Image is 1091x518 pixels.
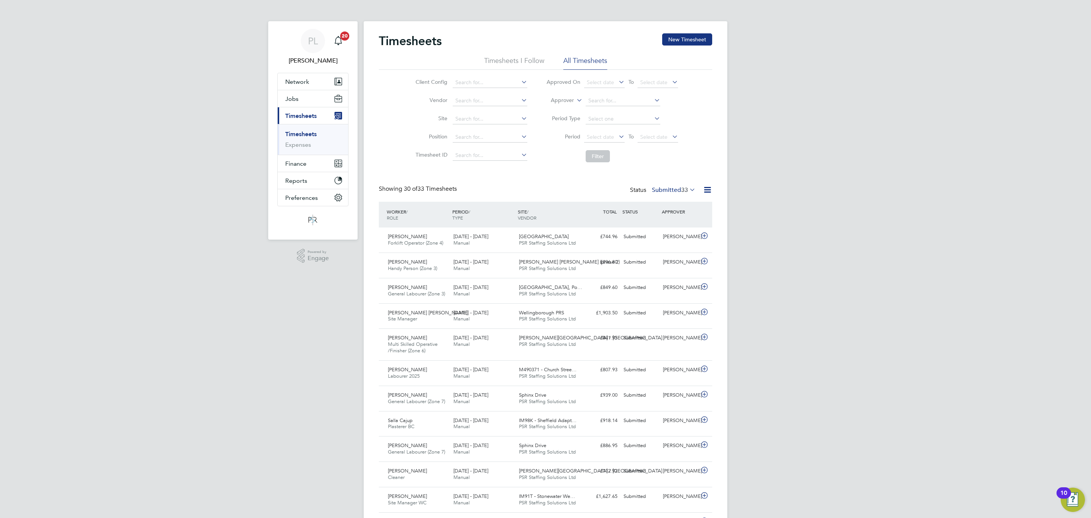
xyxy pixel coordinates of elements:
[453,366,488,373] span: [DATE] - [DATE]
[587,79,614,86] span: Select date
[453,290,470,297] span: Manual
[621,440,660,452] div: Submitted
[278,124,348,155] div: Timesheets
[660,414,699,427] div: [PERSON_NAME]
[527,209,528,215] span: /
[388,284,427,290] span: [PERSON_NAME]
[453,77,527,88] input: Search for...
[387,215,398,221] span: ROLE
[519,259,620,265] span: [PERSON_NAME] [PERSON_NAME] (phase 2)
[546,133,580,140] label: Period
[519,233,569,240] span: [GEOGRAPHIC_DATA]
[308,255,329,262] span: Engage
[285,130,317,138] a: Timesheets
[519,334,662,341] span: [PERSON_NAME][GEOGRAPHIC_DATA] / [GEOGRAPHIC_DATA]
[278,90,348,107] button: Jobs
[519,290,576,297] span: PSR Staffing Solutions Ltd
[519,265,576,272] span: PSR Staffing Solutions Ltd
[581,256,621,268] div: £896.80
[388,309,467,316] span: [PERSON_NAME] [PERSON_NAME]
[621,389,660,402] div: Submitted
[662,33,712,46] button: New Timesheet
[453,442,488,449] span: [DATE] - [DATE]
[453,499,470,506] span: Manual
[660,332,699,344] div: [PERSON_NAME]
[453,96,527,106] input: Search for...
[660,231,699,243] div: [PERSON_NAME]
[581,307,621,319] div: £1,903.50
[388,290,445,297] span: General Labourer (Zone 3)
[640,79,667,86] span: Select date
[285,194,318,201] span: Preferences
[453,392,488,398] span: [DATE] - [DATE]
[519,442,546,449] span: Sphinx Drive
[453,259,488,265] span: [DATE] - [DATE]
[450,205,516,224] div: PERIOD
[518,215,536,221] span: VENDOR
[453,398,470,405] span: Manual
[388,316,417,322] span: Site Manager
[581,364,621,376] div: £807.93
[626,132,636,141] span: To
[652,186,696,194] label: Submitted
[581,281,621,294] div: £849.60
[388,449,445,455] span: General Labourer (Zone 7)
[660,465,699,477] div: [PERSON_NAME]
[308,36,318,46] span: PL
[340,31,349,41] span: 20
[581,231,621,243] div: £744.96
[587,133,614,140] span: Select date
[379,33,442,49] h2: Timesheets
[388,468,427,474] span: [PERSON_NAME]
[519,284,582,290] span: [GEOGRAPHIC_DATA], Po…
[1060,493,1067,503] div: 10
[586,114,660,124] input: Select one
[388,423,414,430] span: Plasterer BC
[621,332,660,344] div: Submitted
[453,493,488,499] span: [DATE] - [DATE]
[308,249,329,255] span: Powered by
[453,373,470,379] span: Manual
[385,205,450,224] div: WORKER
[519,398,576,405] span: PSR Staffing Solutions Ltd
[621,307,660,319] div: Submitted
[660,364,699,376] div: [PERSON_NAME]
[1061,488,1085,512] button: Open Resource Center, 10 new notifications
[581,440,621,452] div: £886.95
[630,185,697,196] div: Status
[388,392,427,398] span: [PERSON_NAME]
[404,185,457,193] span: 33 Timesheets
[453,341,470,347] span: Manual
[388,417,413,424] span: Salla Cajup
[519,392,546,398] span: Sphinx Drive
[519,449,576,455] span: PSR Staffing Solutions Ltd
[278,107,348,124] button: Timesheets
[297,249,329,263] a: Powered byEngage
[452,215,463,221] span: TYPE
[277,214,349,226] a: Go to home page
[388,233,427,240] span: [PERSON_NAME]
[388,474,405,480] span: Cleaner
[388,373,420,379] span: Labourer 2025
[660,256,699,268] div: [PERSON_NAME]
[660,389,699,402] div: [PERSON_NAME]
[388,240,443,246] span: Forklift Operator (Zone 4)
[285,141,311,148] a: Expenses
[603,209,617,215] span: TOTAL
[278,73,348,90] button: Network
[484,56,544,70] li: Timesheets I Follow
[306,214,320,226] img: psrsolutions-logo-retina.png
[519,493,575,499] span: IM91T - Stonewater We…
[278,189,348,206] button: Preferences
[453,417,488,424] span: [DATE] - [DATE]
[519,366,577,373] span: M490371 - Church Stree…
[388,341,438,354] span: Multi Skilled Operative /Finisher (Zone 6)
[519,309,564,316] span: Wellingborough PRS
[453,284,488,290] span: [DATE] - [DATE]
[469,209,470,215] span: /
[388,499,427,506] span: Site Manager WC
[285,78,309,85] span: Network
[453,240,470,246] span: Manual
[581,332,621,344] div: £841.95
[453,449,470,455] span: Manual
